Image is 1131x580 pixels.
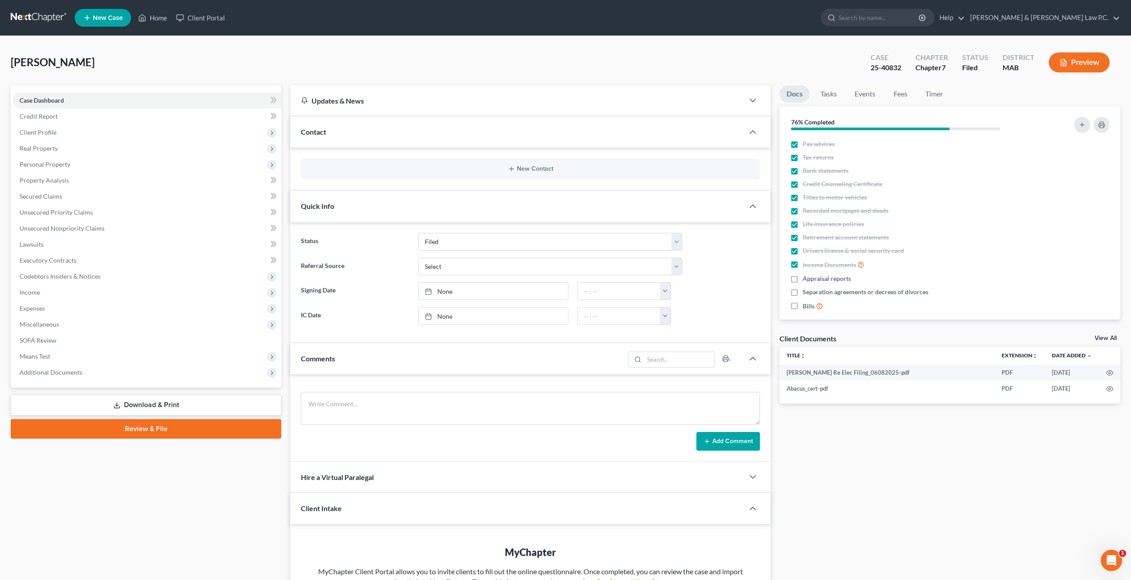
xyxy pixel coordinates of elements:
td: [PERSON_NAME] Re Elec Filing_06082025-pdf [779,364,995,380]
a: Unsecured Priority Claims [12,204,281,220]
input: Search... [644,352,715,367]
div: Status [962,52,988,63]
a: SOFA Review [12,332,281,348]
span: Property Analysis [20,176,69,184]
i: expand_more [1087,353,1092,359]
a: None [419,308,568,324]
span: Unsecured Nonpriority Claims [20,224,104,232]
span: Client Intake [301,504,342,512]
a: Download & Print [11,395,281,416]
div: Filed [962,63,988,73]
span: SOFA Review [20,336,56,344]
span: Codebtors Insiders & Notices [20,272,100,280]
span: Additional Documents [20,368,82,376]
span: Miscellaneous [20,320,59,328]
span: Quick Info [301,202,334,210]
span: Income Documents [803,260,856,269]
label: Referral Source [296,258,413,276]
div: Chapter [915,52,948,63]
a: Help [935,10,965,26]
a: Extensionunfold_more [1002,352,1038,359]
span: Titles to motor vehicles [803,193,867,202]
button: New Contact [308,165,753,172]
span: Case Dashboard [20,96,64,104]
div: Client Documents [779,334,836,343]
td: PDF [995,364,1045,380]
a: None [419,283,568,300]
a: Tasks [813,85,844,103]
a: Home [134,10,172,26]
span: Separation agreements or decrees of divorces [803,288,928,296]
a: Case Dashboard [12,92,281,108]
a: Fees [886,85,915,103]
a: Review & File [11,419,281,439]
div: District [1003,52,1035,63]
td: Abacus_cert-pdf [779,380,995,396]
button: Preview [1049,52,1110,72]
a: Lawsuits [12,236,281,252]
div: 25-40832 [871,63,901,73]
i: unfold_more [800,353,806,359]
a: Unsecured Nonpriority Claims [12,220,281,236]
td: PDF [995,380,1045,396]
span: Means Test [20,352,50,360]
div: Updates & News [301,96,733,105]
td: [DATE] [1045,364,1099,380]
a: Executory Contracts [12,252,281,268]
input: -- : -- [578,308,660,324]
span: Secured Claims [20,192,62,200]
span: Tax returns [803,153,834,162]
a: [PERSON_NAME] & [PERSON_NAME] Law P.C. [966,10,1120,26]
a: Date Added expand_more [1052,352,1092,359]
span: Retirement account statements [803,233,889,242]
input: -- : -- [578,283,660,300]
div: Chapter [915,63,948,73]
span: 1 [1119,550,1126,557]
td: [DATE] [1045,380,1099,396]
a: Titleunfold_more [787,352,806,359]
a: Secured Claims [12,188,281,204]
i: unfold_more [1032,353,1038,359]
span: Appraisal reports [803,274,851,283]
span: Credit Counseling Certificate [803,180,882,188]
label: Status [296,233,413,251]
span: Bills [803,302,815,311]
button: Add Comment [696,432,760,451]
a: Property Analysis [12,172,281,188]
span: Client Profile [20,128,56,136]
span: Income [20,288,40,296]
span: Bank statements [803,166,848,175]
span: Recorded mortgages and deeds [803,206,888,215]
span: Real Property [20,144,58,152]
iframe: Intercom live chat [1101,550,1122,571]
label: Signing Date [296,282,413,300]
a: Credit Report [12,108,281,124]
span: Contact [301,128,326,136]
div: Case [871,52,901,63]
span: Pay advices [803,140,835,148]
span: Personal Property [20,160,70,168]
div: MyChapter [308,545,753,559]
span: Unsecured Priority Claims [20,208,93,216]
a: View All [1095,335,1117,341]
span: Comments [301,354,335,363]
span: 7 [942,63,946,72]
div: MAB [1003,63,1035,73]
input: Search by name... [839,9,920,26]
strong: 76% Completed [791,118,835,126]
span: Executory Contracts [20,256,76,264]
a: Docs [779,85,810,103]
span: Credit Report [20,112,58,120]
span: New Case [93,15,123,21]
span: [PERSON_NAME] [11,56,95,68]
span: Expenses [20,304,45,312]
label: IC Date [296,307,413,325]
span: Hire a Virtual Paralegal [301,473,374,481]
a: Timer [918,85,950,103]
span: Life insurance policies [803,220,864,228]
a: Events [847,85,883,103]
span: Drivers license & social security card [803,246,904,255]
span: Lawsuits [20,240,44,248]
a: Client Portal [172,10,229,26]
